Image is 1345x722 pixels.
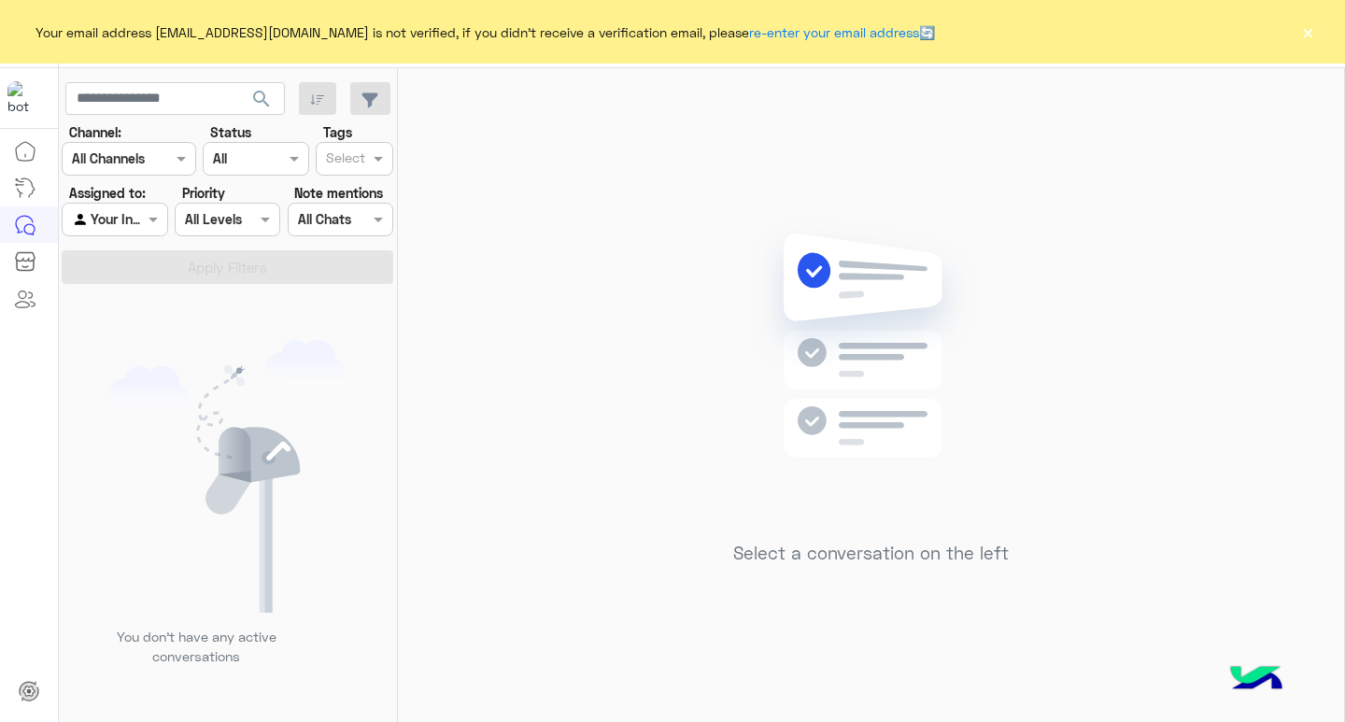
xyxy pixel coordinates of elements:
label: Status [210,122,251,142]
img: empty users [110,340,346,613]
a: re-enter your email address [749,24,919,40]
span: search [250,88,273,110]
label: Assigned to: [69,183,146,203]
button: search [239,82,285,122]
label: Tags [323,122,352,142]
label: Priority [182,183,225,203]
label: Note mentions [294,183,383,203]
button: Apply Filters [62,250,393,284]
h5: Select a conversation on the left [733,543,1009,564]
img: no messages [736,219,1006,529]
label: Channel: [69,122,121,142]
p: You don’t have any active conversations [102,627,290,667]
img: 1403182699927242 [7,81,41,115]
div: Select [323,148,365,172]
span: Your email address [EMAIL_ADDRESS][DOMAIN_NAME] is not verified, if you didn't receive a verifica... [35,22,935,42]
img: hulul-logo.png [1224,647,1289,713]
button: × [1298,22,1317,41]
